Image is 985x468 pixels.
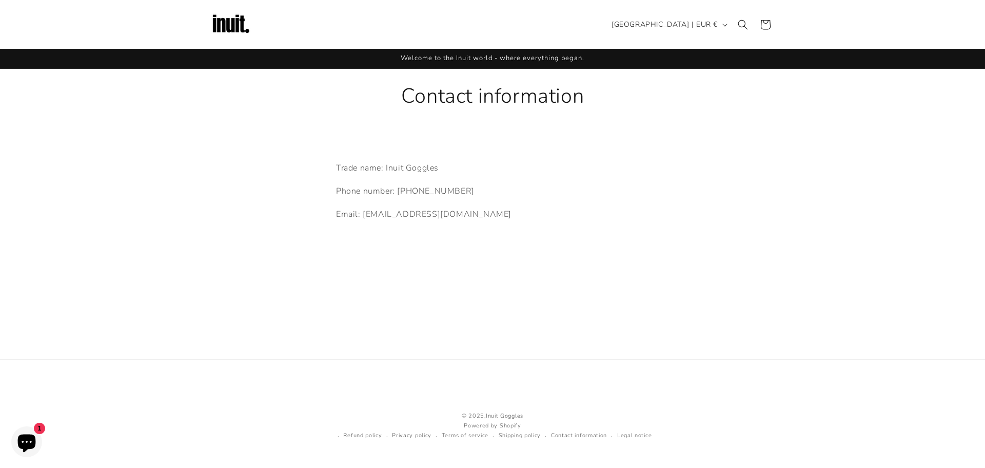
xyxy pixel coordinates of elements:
[464,422,521,429] a: Powered by Shopify
[210,49,775,68] div: Announcement
[343,431,382,441] a: Refund policy
[336,184,649,199] p: Phone number: [PHONE_NUMBER]
[392,431,431,441] a: Privacy policy
[210,4,251,45] img: Inuit Logo
[8,426,45,460] inbox-online-store-chat: Shopify online store chat
[499,431,541,441] a: Shipping policy
[612,19,718,30] span: [GEOGRAPHIC_DATA] | EUR €
[486,412,523,420] a: Inuit Goggles
[605,15,732,34] button: [GEOGRAPHIC_DATA] | EUR €
[551,431,607,441] a: Contact information
[732,13,754,36] summary: Search
[336,83,649,109] h1: Contact information
[336,161,649,176] p: Trade name: Inuit Goggles
[617,431,652,441] a: Legal notice
[442,431,488,441] a: Terms of service
[401,53,584,63] span: Welcome to the Inuit world - where everything began.
[336,207,649,222] p: Email: [EMAIL_ADDRESS][DOMAIN_NAME]
[333,411,652,421] small: © 2025,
